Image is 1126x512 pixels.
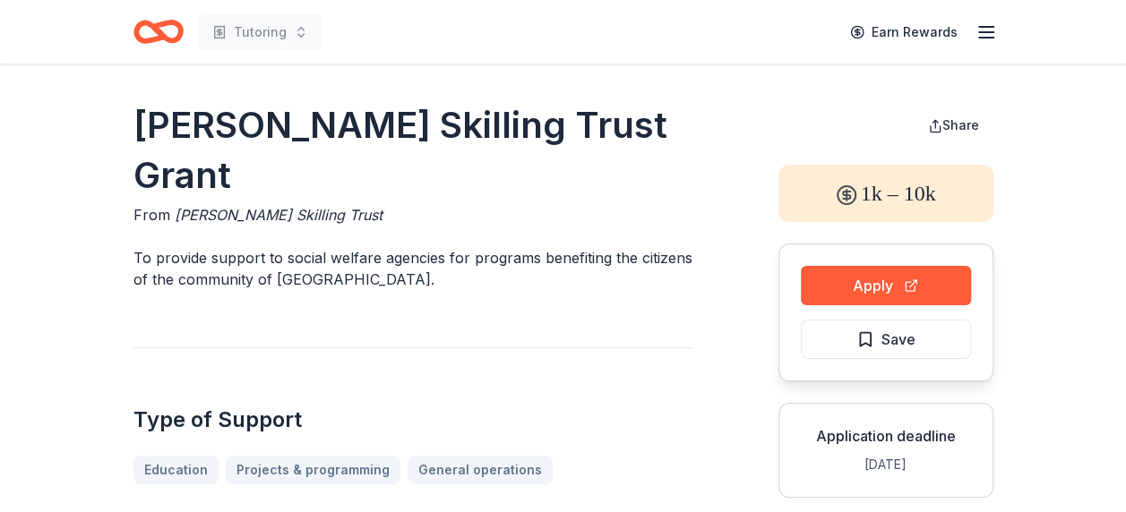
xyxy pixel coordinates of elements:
div: [DATE] [794,454,978,475]
a: Home [133,11,184,53]
a: General operations [408,456,553,484]
span: Save [881,328,915,351]
h1: [PERSON_NAME] Skilling Trust Grant [133,100,692,201]
span: Share [942,117,979,132]
div: Application deadline [794,425,978,447]
button: Save [801,320,971,359]
span: Tutoring [234,21,287,43]
a: Earn Rewards [839,16,968,48]
div: 1k – 10k [778,165,993,222]
a: Projects & programming [226,456,400,484]
span: [PERSON_NAME] Skilling Trust [175,206,382,224]
button: Tutoring [198,14,322,50]
div: From [133,204,692,226]
button: Share [914,107,993,143]
a: Education [133,456,219,484]
p: To provide support to social welfare agencies for programs benefiting the citizens of the communi... [133,247,692,290]
button: Apply [801,266,971,305]
h2: Type of Support [133,405,692,434]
